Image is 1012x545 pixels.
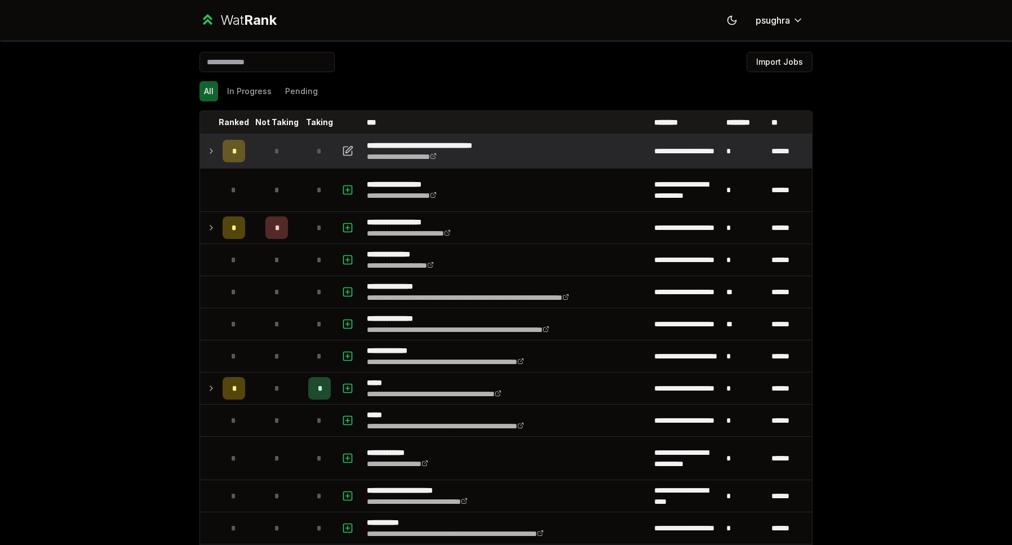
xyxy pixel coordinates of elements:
[281,81,322,101] button: Pending
[199,11,277,29] a: WatRank
[220,11,277,29] div: Wat
[756,14,790,27] span: psughra
[199,81,218,101] button: All
[747,52,813,72] button: Import Jobs
[306,117,333,128] p: Taking
[223,81,276,101] button: In Progress
[219,117,249,128] p: Ranked
[747,10,813,30] button: psughra
[255,117,299,128] p: Not Taking
[244,12,277,28] span: Rank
